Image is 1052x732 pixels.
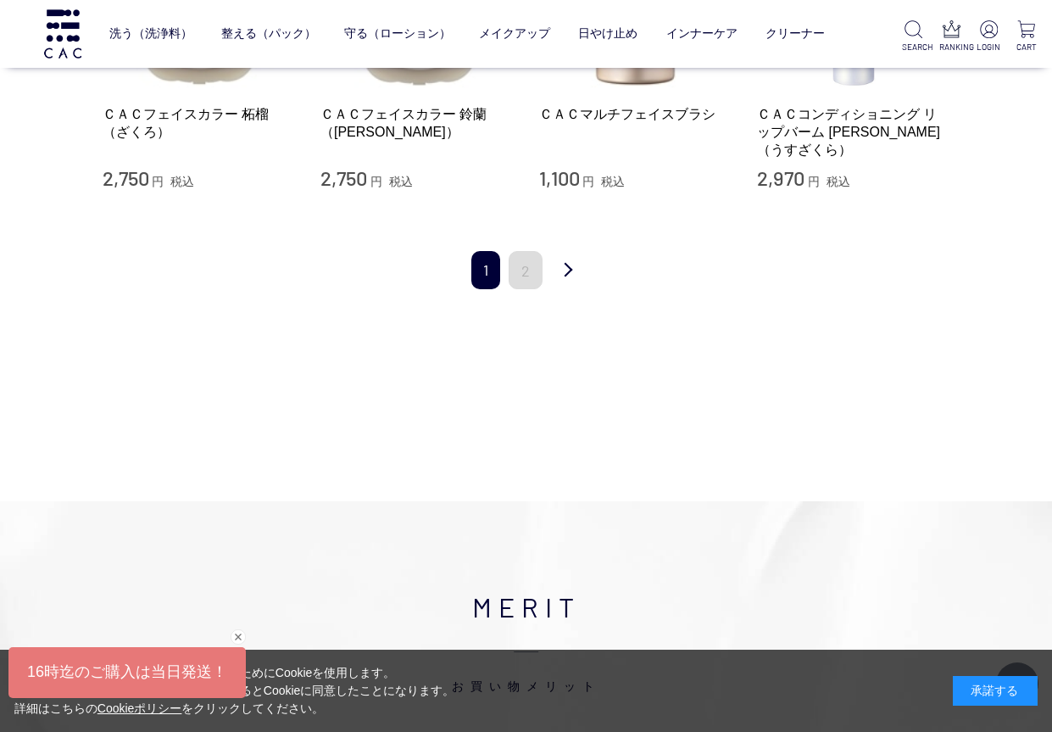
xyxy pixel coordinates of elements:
[666,13,738,54] a: インナーケア
[539,105,732,123] a: ＣＡＣマルチフェイスブラシ
[109,13,192,54] a: 洗う（洗浄料）
[551,251,585,291] a: 次
[131,586,921,695] h2: MERIT
[42,9,84,58] img: logo
[953,676,1038,706] div: 承諾する
[808,175,820,188] span: 円
[977,20,1000,53] a: LOGIN
[509,251,543,289] a: 2
[902,20,926,53] a: SEARCH
[601,175,625,188] span: 税込
[939,20,963,53] a: RANKING
[539,165,580,190] span: 1,100
[578,13,637,54] a: 日やけ止め
[103,105,296,142] a: ＣＡＣフェイスカラー 柘榴（ざくろ）
[479,13,550,54] a: メイクアップ
[170,175,194,188] span: 税込
[902,41,926,53] p: SEARCH
[765,13,825,54] a: クリーナー
[827,175,850,188] span: 税込
[131,627,921,695] span: お買い物メリット
[320,165,367,190] span: 2,750
[344,13,451,54] a: 守る（ローション）
[152,175,164,188] span: 円
[103,165,149,190] span: 2,750
[757,105,950,159] a: ＣＡＣコンディショニング リップバーム [PERSON_NAME]（うすざくら）
[389,175,413,188] span: 税込
[370,175,382,188] span: 円
[977,41,1000,53] p: LOGIN
[582,175,594,188] span: 円
[1015,20,1038,53] a: CART
[471,251,500,289] span: 1
[97,701,182,715] a: Cookieポリシー
[757,165,804,190] span: 2,970
[320,105,514,142] a: ＣＡＣフェイスカラー 鈴蘭（[PERSON_NAME]）
[221,13,316,54] a: 整える（パック）
[939,41,963,53] p: RANKING
[1015,41,1038,53] p: CART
